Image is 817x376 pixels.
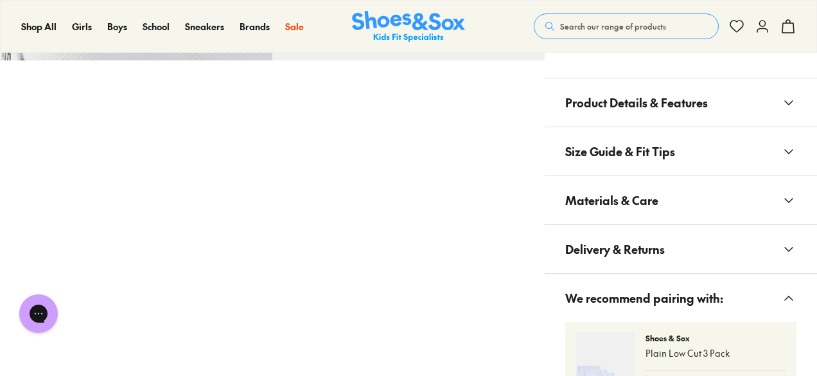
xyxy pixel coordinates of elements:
[21,20,57,33] a: Shop All
[185,20,224,33] a: Sneakers
[565,84,708,121] span: Product Details & Features
[560,21,666,32] span: Search our range of products
[545,78,817,127] button: Product Details & Features
[565,181,658,219] span: Materials & Care
[565,49,796,62] iframe: Find in Store
[13,290,64,337] iframe: Gorgias live chat messenger
[240,20,270,33] a: Brands
[352,11,465,42] img: SNS_Logo_Responsive.svg
[534,13,719,39] button: Search our range of products
[352,11,465,42] a: Shoes & Sox
[565,132,675,170] span: Size Guide & Fit Tips
[565,230,665,268] span: Delivery & Returns
[143,20,170,33] a: School
[285,20,304,33] a: Sale
[545,127,817,175] button: Size Guide & Fit Tips
[565,279,723,317] span: We recommend pairing with:
[107,20,127,33] a: Boys
[646,346,786,360] p: Plain Low Cut 3 Pack
[72,20,92,33] a: Girls
[646,332,786,344] p: Shoes & Sox
[545,274,817,322] button: We recommend pairing with:
[545,176,817,224] button: Materials & Care
[545,225,817,273] button: Delivery & Returns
